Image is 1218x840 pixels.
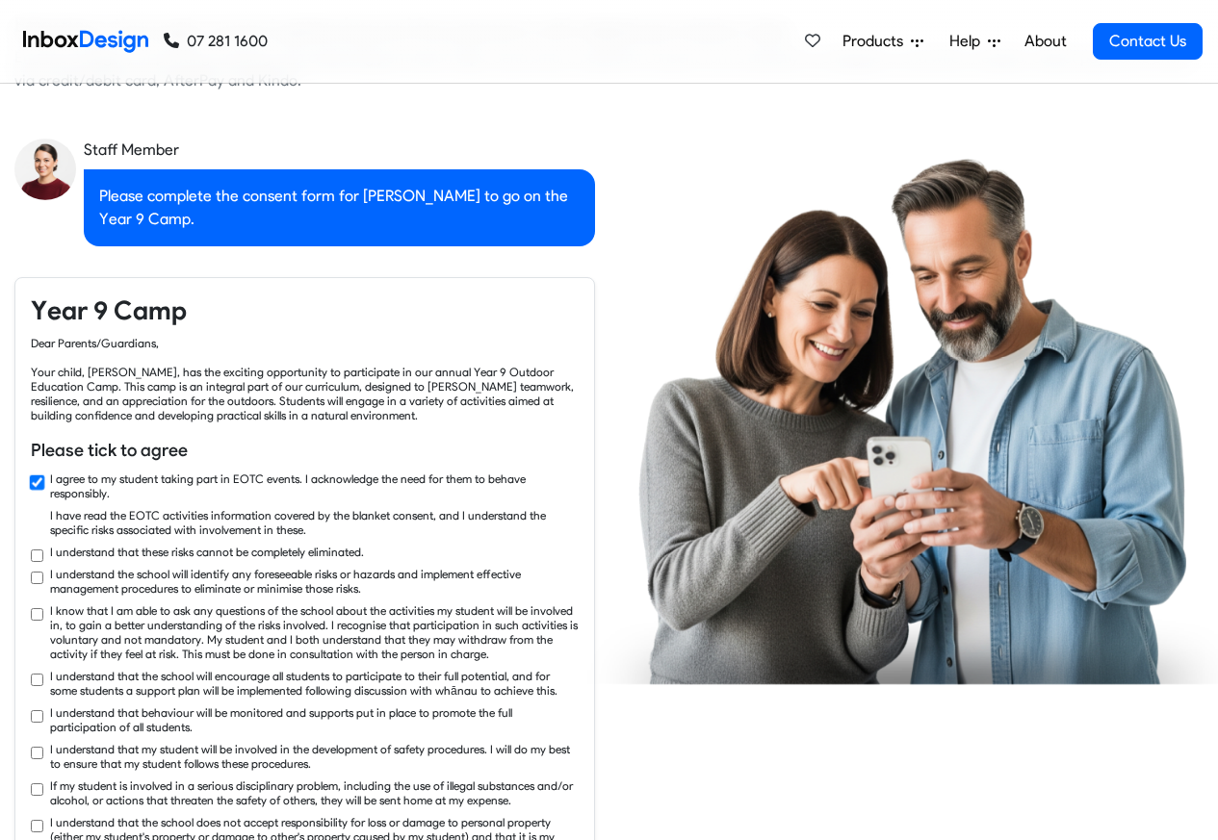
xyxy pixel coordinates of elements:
[842,30,911,53] span: Products
[1093,23,1203,60] a: Contact Us
[50,471,579,500] label: I agree to my student taking part in EOTC events. I acknowledge the need for them to behave respo...
[164,30,268,53] a: 07 281 1600
[14,139,76,200] img: staff_avatar.png
[50,603,579,661] label: I know that I am able to ask any questions of the school about the activities my student will be ...
[31,293,579,328] h4: Year 9 Camp
[50,742,579,771] label: I understand that my student will be involved in the development of safety procedures. I will do ...
[50,669,579,698] label: I understand that the school will encourage all students to participate to their full potential, ...
[50,778,579,807] label: If my student is involved in a serious disciplinary problem, including the use of illegal substan...
[50,567,579,596] label: I understand the school will identify any foreseeable risks or hazards and implement effective ma...
[942,22,1008,61] a: Help
[835,22,931,61] a: Products
[1019,22,1072,61] a: About
[84,139,595,162] div: Staff Member
[50,508,579,537] label: I have read the EOTC activities information covered by the blanket consent, and I understand the ...
[50,545,364,559] label: I understand that these risks cannot be completely eliminated.
[31,438,579,463] h6: Please tick to agree
[31,336,579,422] div: Dear Parents/Guardians, Your child, [PERSON_NAME], has the exciting opportunity to participate in...
[84,169,595,246] div: Please complete the consent form for [PERSON_NAME] to go on the Year 9 Camp.
[949,30,988,53] span: Help
[50,705,579,734] label: I understand that behaviour will be monitored and supports put in place to promote the full parti...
